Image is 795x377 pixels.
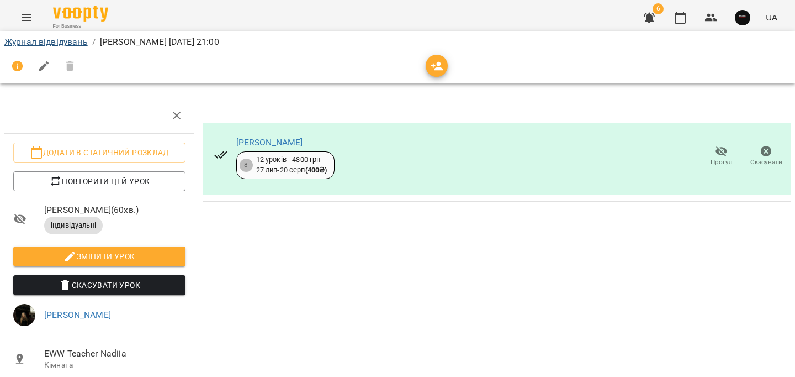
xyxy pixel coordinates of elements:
[240,159,253,172] div: 8
[44,221,103,231] span: індивідуальні
[22,146,177,159] span: Додати в статичний розклад
[711,158,733,167] span: Прогул
[53,6,108,22] img: Voopty Logo
[44,360,185,371] p: Кімната
[13,4,40,31] button: Menu
[750,158,782,167] span: Скасувати
[44,203,185,217] span: [PERSON_NAME] ( 60 хв. )
[256,155,327,175] div: 12 уроків - 4800 грн 27 лип - 20 серп
[699,141,744,172] button: Прогул
[653,3,664,14] span: 6
[44,310,111,320] a: [PERSON_NAME]
[13,171,185,191] button: Повторити цей урок
[744,141,788,172] button: Скасувати
[766,12,777,23] span: UA
[44,347,185,360] span: EWW Teacher Nadiia
[4,36,88,47] a: Журнал відвідувань
[305,166,327,174] b: ( 400 ₴ )
[735,10,750,25] img: 5eed76f7bd5af536b626cea829a37ad3.jpg
[761,7,782,28] button: UA
[236,137,303,148] a: [PERSON_NAME]
[13,304,35,326] img: f5abae652e62703163658f9ce914701b.jpeg
[4,35,791,49] nav: breadcrumb
[13,275,185,295] button: Скасувати Урок
[100,35,219,49] p: [PERSON_NAME] [DATE] 21:00
[13,247,185,266] button: Змінити урок
[92,35,96,49] li: /
[13,143,185,163] button: Додати в статичний розклад
[22,279,177,292] span: Скасувати Урок
[22,175,177,188] span: Повторити цей урок
[53,23,108,30] span: For Business
[22,250,177,263] span: Змінити урок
